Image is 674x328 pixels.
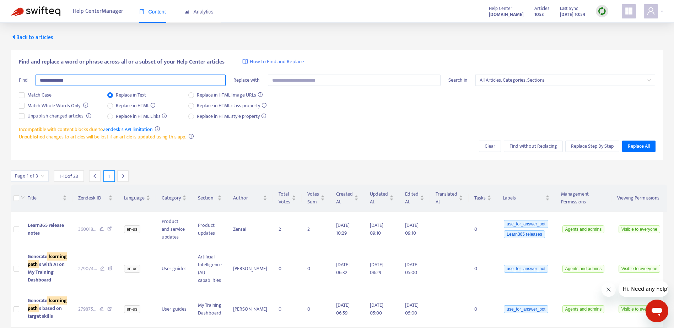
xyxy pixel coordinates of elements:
span: use_for_answer_bot [504,220,548,228]
th: Management Permissions [555,185,611,212]
a: How to Find and Replace [242,58,304,66]
iframe: Message from company [619,281,668,297]
td: [PERSON_NAME] [227,291,273,328]
img: Swifteq [11,6,60,16]
span: 1 - 10 of 23 [60,173,78,180]
span: en-us [124,265,140,273]
span: 279074 ... [78,265,97,273]
th: Translated At [430,185,469,212]
span: [DATE] 08:29 [370,261,383,277]
span: Category [162,194,181,202]
th: Labels [497,185,555,212]
span: Find and replace a word or phrase across all or a subset of your Help Center articles [19,58,225,66]
th: Author [227,185,273,212]
span: How to Find and Replace [250,58,304,66]
td: 0 [469,212,497,247]
th: Created At [330,185,364,212]
span: Help Center Manager [73,5,123,18]
span: Clear [485,142,495,150]
td: 0 [273,247,302,291]
span: Agents and admins [562,265,605,273]
td: User guides [156,247,192,291]
span: Zendesk ID [78,194,107,202]
span: Replace Step By Step [571,142,614,150]
span: right [120,174,125,179]
span: en-us [124,305,140,313]
span: Unpublish changed articles [25,112,86,120]
span: [DATE] 06:32 [336,261,350,277]
span: [DATE] 09:10 [405,221,419,237]
span: [DATE] 05:00 [370,301,383,317]
span: Votes Sum [307,190,319,206]
iframe: Close message [602,283,616,297]
span: 360018 ... [78,225,96,233]
span: [DATE] 10:29 [336,221,350,237]
td: Zensai [227,212,273,247]
span: Language [124,194,145,202]
span: Find [19,76,28,84]
span: Replace in HTML Image URLs [194,91,265,99]
span: Replace All [628,142,650,150]
button: Find without Replacing [504,141,563,152]
td: 0 [302,247,330,291]
span: Articles [534,5,549,12]
span: caret-left [11,34,16,40]
button: Replace Step By Step [565,141,619,152]
span: Search in [448,76,467,84]
span: Analytics [184,9,214,15]
span: [DATE] 05:00 [405,301,419,317]
span: Visible to everyone [619,305,660,313]
td: Product and service updates [156,212,192,247]
span: Last Sync [560,5,578,12]
span: Generate s based on target skills [28,296,67,320]
th: Language [118,185,156,212]
span: Incompatible with content blocks due to [19,125,152,133]
span: use_for_answer_bot [504,265,548,273]
img: sync.dc5367851b00ba804db3.png [598,7,606,16]
span: Generate s with AI on My Training Dashboard [28,252,67,284]
sqkw: learning path [28,296,67,312]
th: Votes Sum [302,185,330,212]
span: info-circle [155,126,160,131]
span: Visible to everyone [619,225,660,233]
span: Unpublished changes to articles will be lost if an article is updated using this app. [19,133,186,141]
button: Replace All [622,141,656,152]
td: Artificial Intelligence (AI) capabilities [192,247,227,291]
span: Match Whole Words Only [25,102,83,110]
span: Total Votes [279,190,290,206]
span: Translated At [436,190,457,206]
td: Product updates [192,212,227,247]
span: Title [28,194,61,202]
span: Replace in Text [113,91,149,99]
span: [DATE] 05:00 [405,261,419,277]
th: Category [156,185,192,212]
span: Match Case [25,91,54,99]
span: use_for_answer_bot [504,305,548,313]
span: info-circle [189,134,194,139]
span: en-us [124,225,140,233]
td: 0 [273,291,302,328]
strong: [DOMAIN_NAME] [489,11,524,18]
span: Replace in HTML class property [194,102,269,110]
td: 2 [302,212,330,247]
th: Viewing Permissions [611,185,667,212]
span: Replace with [233,76,260,84]
td: [PERSON_NAME] [227,247,273,291]
span: Agents and admins [562,305,605,313]
span: Agents and admins [562,225,605,233]
span: appstore [625,7,633,15]
span: user [647,7,655,15]
th: Section [192,185,227,212]
span: 279875 ... [78,305,96,313]
span: Hi. Need any help? [4,5,51,11]
span: Section [198,194,216,202]
a: Zendesk's API limitation [103,125,152,133]
span: Updated At [370,190,388,206]
td: 0 [302,291,330,328]
strong: [DATE] 10:54 [560,11,585,18]
span: Author [233,194,261,202]
div: 1 [103,170,115,182]
span: book [139,9,144,14]
strong: 1053 [534,11,544,18]
span: Labels [503,194,544,202]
